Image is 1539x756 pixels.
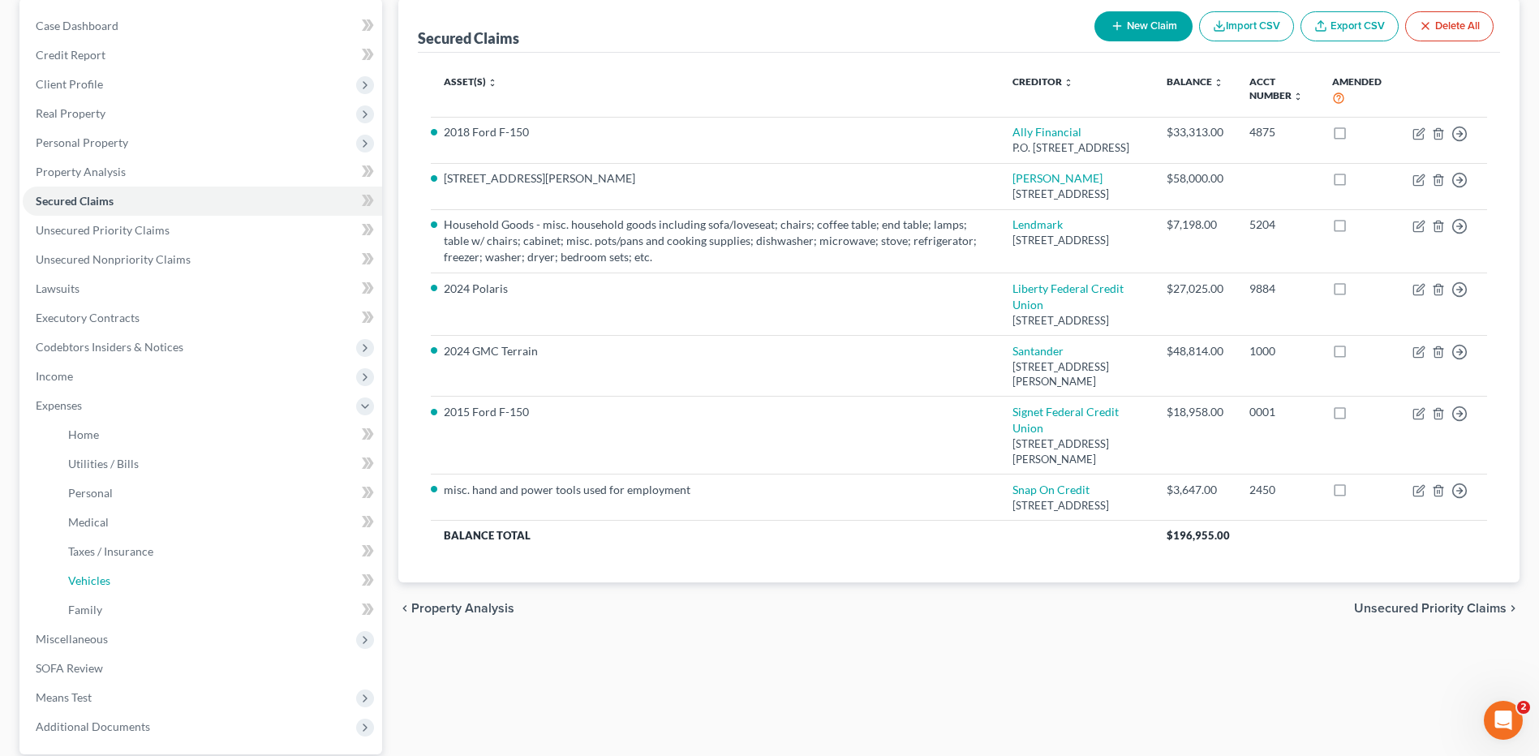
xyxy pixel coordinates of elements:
[1405,11,1494,41] button: Delete All
[23,41,382,70] a: Credit Report
[1012,483,1090,496] a: Snap On Credit
[1167,482,1223,498] div: $3,647.00
[23,274,382,303] a: Lawsuits
[23,187,382,216] a: Secured Claims
[68,573,110,587] span: Vehicles
[1012,171,1103,185] a: [PERSON_NAME]
[1249,217,1306,233] div: 5204
[444,75,497,88] a: Asset(s) unfold_more
[1517,701,1530,714] span: 2
[488,78,497,88] i: unfold_more
[36,106,105,120] span: Real Property
[1012,187,1141,202] div: [STREET_ADDRESS]
[55,595,382,625] a: Family
[444,217,987,265] li: Household Goods - misc. household goods including sofa/loveseat; chairs; coffee table; end table;...
[36,719,150,733] span: Additional Documents
[1249,482,1306,498] div: 2450
[1484,701,1523,740] iframe: Intercom live chat
[1249,281,1306,297] div: 9884
[1354,602,1520,615] button: Unsecured Priority Claims chevron_right
[68,427,99,441] span: Home
[411,602,514,615] span: Property Analysis
[1354,602,1507,615] span: Unsecured Priority Claims
[36,48,105,62] span: Credit Report
[1012,75,1073,88] a: Creditor unfold_more
[1167,124,1223,140] div: $33,313.00
[36,690,92,704] span: Means Test
[55,420,382,449] a: Home
[1249,124,1306,140] div: 4875
[68,603,102,616] span: Family
[36,77,103,91] span: Client Profile
[68,486,113,500] span: Personal
[1012,359,1141,389] div: [STREET_ADDRESS][PERSON_NAME]
[36,281,80,295] span: Lawsuits
[1167,404,1223,420] div: $18,958.00
[36,632,108,646] span: Miscellaneous
[36,165,126,178] span: Property Analysis
[398,602,411,615] i: chevron_left
[1293,92,1303,101] i: unfold_more
[23,303,382,333] a: Executory Contracts
[36,135,128,149] span: Personal Property
[1507,602,1520,615] i: chevron_right
[36,398,82,412] span: Expenses
[1012,498,1141,513] div: [STREET_ADDRESS]
[1167,281,1223,297] div: $27,025.00
[444,124,987,140] li: 2018 Ford F-150
[1167,75,1223,88] a: Balance unfold_more
[36,311,140,324] span: Executory Contracts
[1012,233,1141,248] div: [STREET_ADDRESS]
[23,157,382,187] a: Property Analysis
[55,479,382,508] a: Personal
[444,281,987,297] li: 2024 Polaris
[36,252,191,266] span: Unsecured Nonpriority Claims
[1012,313,1141,329] div: [STREET_ADDRESS]
[36,369,73,383] span: Income
[444,482,987,498] li: misc. hand and power tools used for employment
[444,170,987,187] li: [STREET_ADDRESS][PERSON_NAME]
[431,520,1154,549] th: Balance Total
[398,602,514,615] button: chevron_left Property Analysis
[1064,78,1073,88] i: unfold_more
[68,544,153,558] span: Taxes / Insurance
[23,216,382,245] a: Unsecured Priority Claims
[23,11,382,41] a: Case Dashboard
[36,661,103,675] span: SOFA Review
[68,515,109,529] span: Medical
[36,194,114,208] span: Secured Claims
[55,537,382,566] a: Taxes / Insurance
[1300,11,1399,41] a: Export CSV
[55,449,382,479] a: Utilities / Bills
[1012,405,1119,435] a: Signet Federal Credit Union
[55,566,382,595] a: Vehicles
[36,19,118,32] span: Case Dashboard
[1214,78,1223,88] i: unfold_more
[1249,404,1306,420] div: 0001
[1167,170,1223,187] div: $58,000.00
[1319,66,1399,117] th: Amended
[1012,344,1064,358] a: Santander
[444,343,987,359] li: 2024 GMC Terrain
[1167,343,1223,359] div: $48,814.00
[23,245,382,274] a: Unsecured Nonpriority Claims
[1012,436,1141,466] div: [STREET_ADDRESS][PERSON_NAME]
[55,508,382,537] a: Medical
[1012,125,1081,139] a: Ally Financial
[1249,343,1306,359] div: 1000
[36,223,170,237] span: Unsecured Priority Claims
[1012,281,1124,311] a: Liberty Federal Credit Union
[444,404,987,420] li: 2015 Ford F-150
[1167,529,1230,542] span: $196,955.00
[36,340,183,354] span: Codebtors Insiders & Notices
[1012,217,1063,231] a: Lendmark
[418,28,519,48] div: Secured Claims
[1249,75,1303,101] a: Acct Number unfold_more
[1199,11,1294,41] button: Import CSV
[68,457,139,470] span: Utilities / Bills
[1167,217,1223,233] div: $7,198.00
[23,654,382,683] a: SOFA Review
[1012,140,1141,156] div: P.O. [STREET_ADDRESS]
[1094,11,1193,41] button: New Claim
